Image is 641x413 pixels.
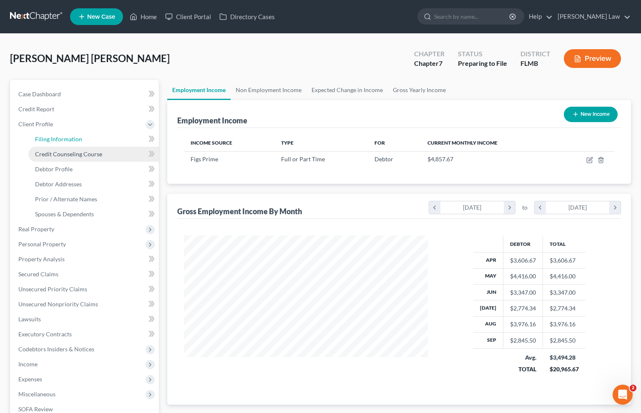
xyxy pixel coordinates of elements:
span: Full or Part Time [281,155,325,163]
span: Debtor Addresses [35,180,82,188]
div: $2,774.34 [510,304,536,313]
a: Help [525,9,553,24]
a: Case Dashboard [12,87,159,102]
th: Total [543,235,586,252]
div: [DATE] [546,201,610,214]
th: Sep [473,333,503,348]
td: $3,606.67 [543,253,586,268]
span: Real Property [18,225,54,233]
a: Debtor Addresses [28,177,159,192]
div: $4,416.00 [510,272,536,280]
span: Client Profile [18,120,53,128]
a: Unsecured Priority Claims [12,282,159,297]
th: Debtor [503,235,543,252]
th: Aug [473,316,503,332]
th: [DATE] [473,300,503,316]
i: chevron_right [609,201,621,214]
div: FLMB [520,59,551,68]
i: chevron_right [504,201,515,214]
span: Property Analysis [18,255,65,263]
span: Secured Claims [18,270,58,278]
div: $2,845.50 [510,336,536,345]
div: Preparing to File [458,59,507,68]
td: $2,845.50 [543,333,586,348]
button: Preview [564,49,621,68]
a: Client Portal [161,9,215,24]
div: District [520,49,551,59]
span: New Case [87,14,115,20]
a: Filing Information [28,132,159,147]
span: Executory Contracts [18,330,72,338]
div: $3,347.00 [510,288,536,297]
div: Chapter [414,59,445,68]
a: Debtor Profile [28,162,159,177]
span: Figs Prime [191,155,218,163]
span: Expenses [18,375,42,383]
span: 7 [439,59,442,67]
span: Debtor [375,155,393,163]
div: $3,606.67 [510,256,536,265]
div: Gross Employment Income By Month [177,206,302,216]
th: Jun [473,284,503,300]
span: 2 [630,385,636,391]
th: Apr [473,253,503,268]
a: Directory Cases [215,9,279,24]
a: Lawsuits [12,312,159,327]
span: Spouses & Dependents [35,210,94,218]
span: Lawsuits [18,315,41,323]
i: chevron_left [429,201,440,214]
a: Secured Claims [12,267,159,282]
span: Income [18,360,38,368]
a: Home [126,9,161,24]
span: Prior / Alternate Names [35,195,97,203]
span: Credit Counseling Course [35,150,102,158]
span: Type [281,140,294,146]
a: Spouses & Dependents [28,207,159,222]
span: Unsecured Priority Claims [18,285,87,293]
td: $4,416.00 [543,268,586,284]
div: Avg. [510,353,536,362]
a: Credit Counseling Course [28,147,159,162]
div: Employment Income [177,115,247,125]
a: Executory Contracts [12,327,159,342]
i: chevron_left [535,201,546,214]
a: Credit Report [12,102,159,117]
div: Status [458,49,507,59]
span: For [375,140,385,146]
th: May [473,268,503,284]
span: to [522,203,528,212]
span: Income Source [191,140,232,146]
span: Case Dashboard [18,90,61,98]
a: Employment Income [167,80,231,100]
td: $3,347.00 [543,284,586,300]
div: $3,494.28 [550,353,579,362]
div: Chapter [414,49,445,59]
span: Codebtors Insiders & Notices [18,345,94,353]
span: Credit Report [18,105,54,113]
div: [DATE] [440,201,504,214]
span: Miscellaneous [18,390,55,398]
span: $4,857.67 [427,155,453,163]
span: Filing Information [35,135,82,143]
iframe: Intercom live chat [613,385,633,405]
a: Expected Change in Income [307,80,388,100]
a: Property Analysis [12,252,159,267]
span: [PERSON_NAME] [PERSON_NAME] [10,52,170,64]
div: $3,976.16 [510,320,536,328]
td: $2,774.34 [543,300,586,316]
div: TOTAL [510,365,536,373]
a: [PERSON_NAME] Law [553,9,631,24]
span: SOFA Review [18,405,53,413]
button: New Income [564,107,618,122]
a: Prior / Alternate Names [28,192,159,207]
span: Debtor Profile [35,165,73,173]
td: $3,976.16 [543,316,586,332]
a: Gross Yearly Income [388,80,451,100]
span: Unsecured Nonpriority Claims [18,300,98,308]
div: $20,965.67 [550,365,579,373]
input: Search by name... [434,9,510,24]
a: Non Employment Income [231,80,307,100]
span: Current Monthly Income [427,140,498,146]
span: Personal Property [18,240,66,248]
a: Unsecured Nonpriority Claims [12,297,159,312]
